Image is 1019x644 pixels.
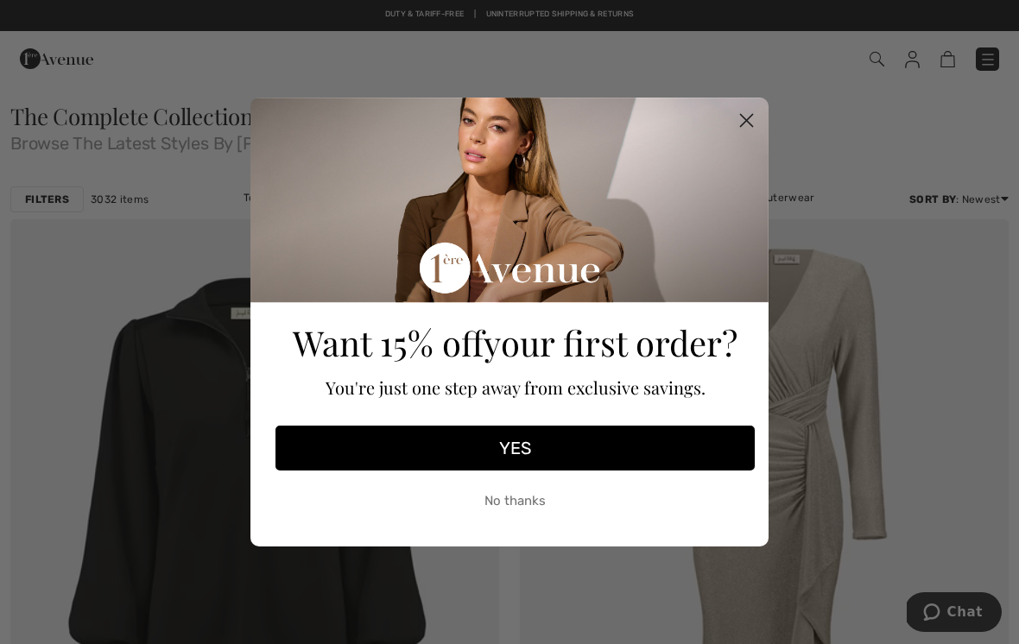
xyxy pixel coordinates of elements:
[484,319,737,365] span: your first order?
[731,105,762,136] button: Close dialog
[41,12,76,28] span: Chat
[293,319,484,365] span: Want 15% off
[326,376,706,399] span: You're just one step away from exclusive savings.
[275,479,755,522] button: No thanks
[275,426,755,470] button: YES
